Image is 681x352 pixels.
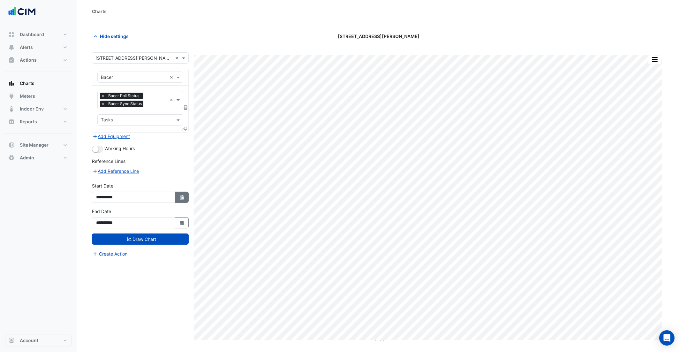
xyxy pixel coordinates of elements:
span: Site Manager [20,142,49,148]
app-icon: Indoor Env [8,106,15,112]
span: Actions [20,57,37,63]
span: Account [20,337,38,344]
span: Bacer Poll Status [107,93,141,99]
span: Clear [170,74,175,80]
button: Hide settings [92,31,133,42]
button: Charts [5,77,72,90]
fa-icon: Select Date [179,195,185,200]
span: Alerts [20,44,33,50]
fa-icon: Select Date [179,220,185,226]
span: Dashboard [20,31,44,38]
span: Meters [20,93,35,99]
app-icon: Actions [8,57,15,63]
img: Company Logo [8,5,36,18]
span: Clear [175,55,180,61]
div: Open Intercom Messenger [659,330,675,346]
label: Start Date [92,182,113,189]
button: Alerts [5,41,72,54]
button: Meters [5,90,72,103]
button: Reports [5,115,72,128]
app-icon: Alerts [8,44,15,50]
button: Add Reference Line [92,167,140,175]
button: More Options [648,56,661,64]
span: Choose Function [183,105,189,110]
button: Indoor Env [5,103,72,115]
app-icon: Dashboard [8,31,15,38]
span: Bacer Sync Status [107,101,143,107]
div: Charts [92,8,107,15]
app-icon: Meters [8,93,15,99]
app-icon: Admin [8,155,15,161]
button: Actions [5,54,72,66]
app-icon: Reports [8,119,15,125]
div: Tasks [100,116,113,125]
span: Charts [20,80,34,87]
label: End Date [92,208,111,215]
span: Working Hours [104,146,135,151]
button: Draw Chart [92,233,189,245]
span: Clone Favourites and Tasks from this Equipment to other Equipment [183,126,187,132]
button: Dashboard [5,28,72,41]
span: × [100,93,106,99]
span: Reports [20,119,37,125]
span: Indoor Env [20,106,44,112]
span: [STREET_ADDRESS][PERSON_NAME] [338,33,420,40]
span: Hide settings [100,33,129,40]
button: Admin [5,151,72,164]
span: Clear [170,96,175,103]
button: Add Equipment [92,133,131,140]
app-icon: Site Manager [8,142,15,148]
span: × [100,101,106,107]
app-icon: Charts [8,80,15,87]
span: Admin [20,155,34,161]
label: Reference Lines [92,158,125,165]
button: Account [5,334,72,347]
button: Create Action [92,250,128,257]
button: Site Manager [5,139,72,151]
